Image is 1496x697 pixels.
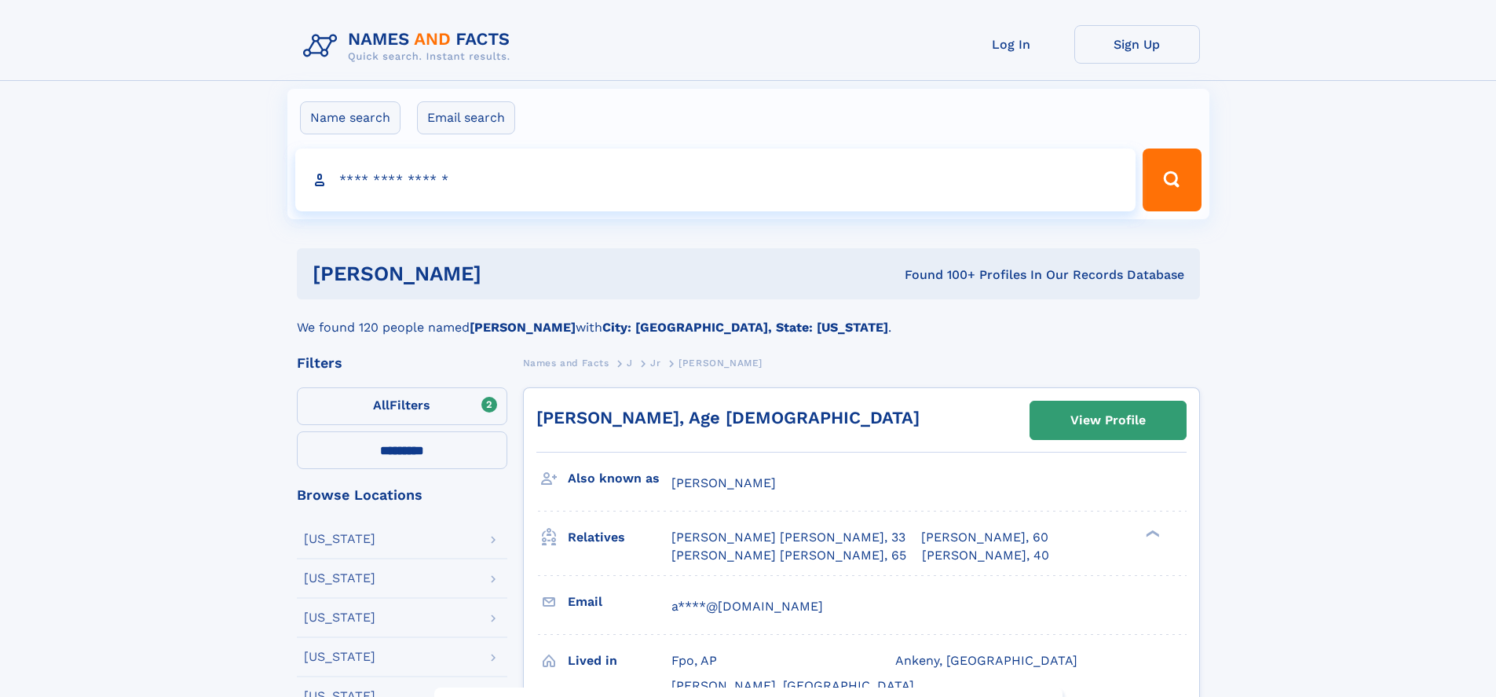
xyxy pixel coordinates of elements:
[568,647,671,674] h3: Lived in
[650,358,660,369] span: Jr
[523,353,609,372] a: Names and Facts
[373,398,390,413] span: All
[1030,402,1186,439] a: View Profile
[304,533,375,545] div: [US_STATE]
[671,529,905,546] a: [PERSON_NAME] [PERSON_NAME], 33
[949,25,1074,64] a: Log In
[417,101,515,134] label: Email search
[602,320,888,335] b: City: [GEOGRAPHIC_DATA], State: [US_STATE]
[671,653,717,668] span: Fpo, AP
[922,547,1049,564] a: [PERSON_NAME], 40
[304,572,375,585] div: [US_STATE]
[627,358,633,369] span: J
[921,529,1048,546] a: [PERSON_NAME], 60
[568,465,671,492] h3: Also known as
[671,475,776,490] span: [PERSON_NAME]
[568,524,671,551] h3: Relatives
[304,651,375,663] div: [US_STATE]
[671,547,906,564] a: [PERSON_NAME] [PERSON_NAME], 65
[295,149,1136,211] input: search input
[693,266,1184,284] div: Found 100+ Profiles In Our Records Database
[1074,25,1200,64] a: Sign Up
[297,25,523,68] img: Logo Names and Facts
[297,488,507,502] div: Browse Locations
[650,353,660,372] a: Jr
[470,320,576,335] b: [PERSON_NAME]
[297,299,1200,337] div: We found 120 people named with .
[679,358,763,369] span: [PERSON_NAME]
[1143,149,1201,211] button: Search Button
[300,101,401,134] label: Name search
[536,408,920,427] a: [PERSON_NAME], Age [DEMOGRAPHIC_DATA]
[297,387,507,425] label: Filters
[297,356,507,370] div: Filters
[627,353,633,372] a: J
[568,589,671,615] h3: Email
[1142,529,1161,539] div: ❯
[1070,402,1146,438] div: View Profile
[671,678,914,693] span: [PERSON_NAME], [GEOGRAPHIC_DATA]
[313,264,693,284] h1: [PERSON_NAME]
[304,611,375,624] div: [US_STATE]
[895,653,1077,668] span: Ankeny, [GEOGRAPHIC_DATA]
